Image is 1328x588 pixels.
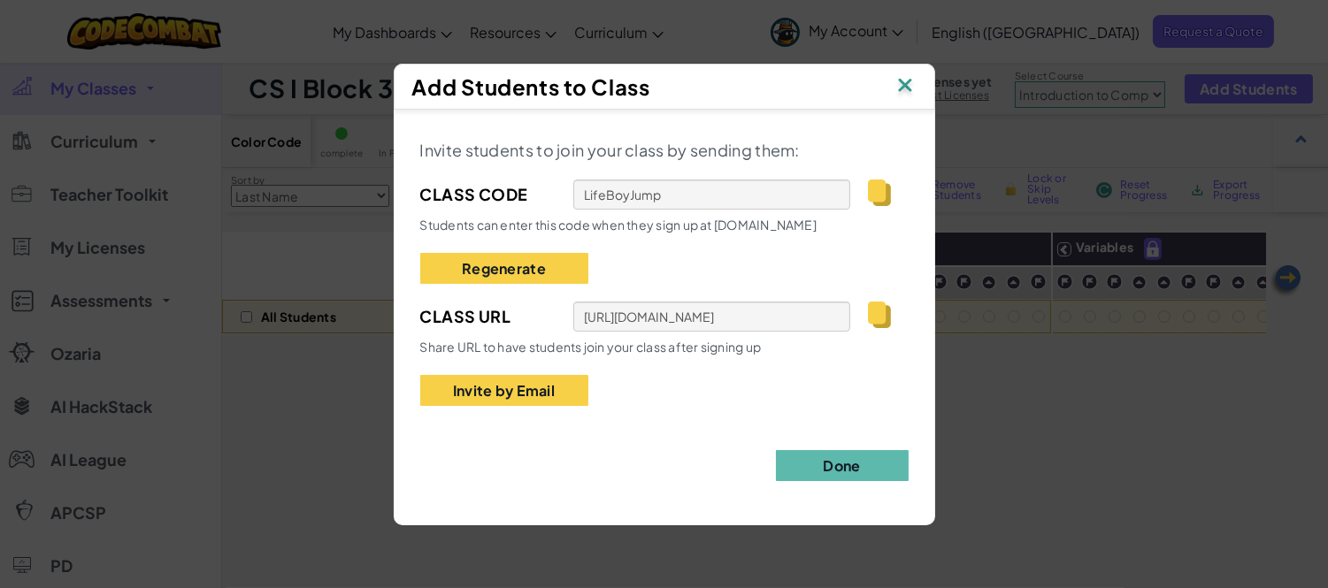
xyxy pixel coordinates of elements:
span: Class Url [420,303,556,330]
span: Share URL to have students join your class after signing up [420,339,762,355]
img: IconClose.svg [894,73,917,100]
span: Class Code [420,181,556,208]
button: Invite by Email [420,375,588,406]
span: Students can enter this code when they sign up at [DOMAIN_NAME] [420,217,818,233]
img: IconCopy.svg [868,302,890,328]
span: Add Students to Class [412,73,650,100]
button: Done [776,450,909,481]
button: Regenerate [420,253,588,284]
img: IconCopy.svg [868,179,890,206]
span: Invite students to join your class by sending them: [420,140,800,160]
